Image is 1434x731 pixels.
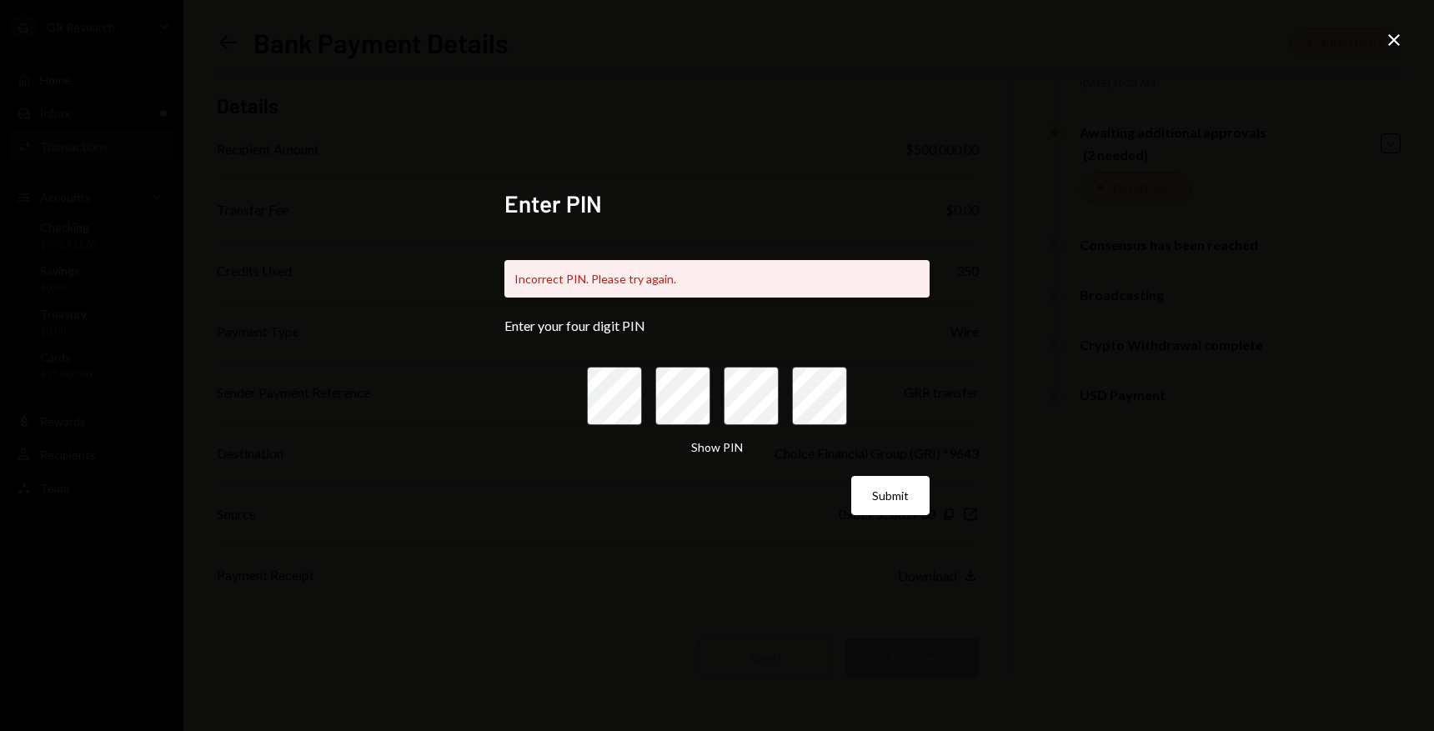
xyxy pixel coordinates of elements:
button: Show PIN [691,440,743,456]
div: Enter your four digit PIN [504,318,930,333]
div: Incorrect PIN. Please try again. [504,260,930,298]
input: pin code 4 of 4 [792,367,847,425]
h2: Enter PIN [504,188,930,220]
button: Submit [851,476,930,515]
input: pin code 3 of 4 [724,367,779,425]
input: pin code 1 of 4 [587,367,642,425]
input: pin code 2 of 4 [655,367,710,425]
